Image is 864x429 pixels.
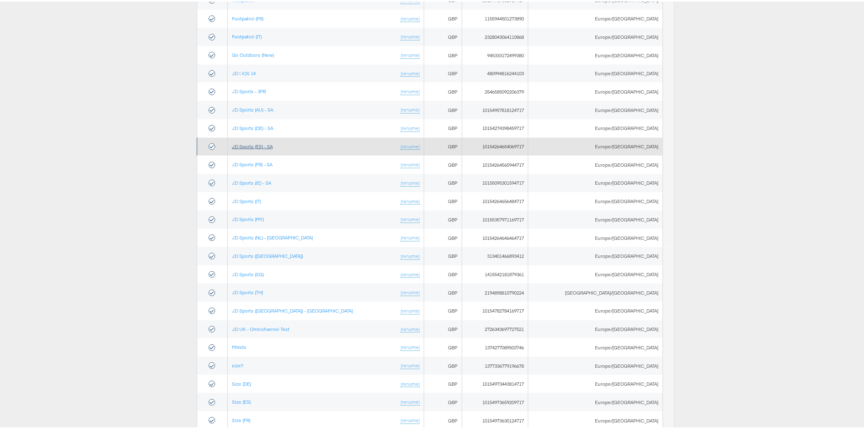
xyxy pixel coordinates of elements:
[462,209,528,227] td: 10155357971169717
[528,227,663,246] td: Europe/[GEOGRAPHIC_DATA]
[424,154,462,172] td: GBP
[462,26,528,45] td: 2328043064110868
[462,337,528,355] td: 1374277089503746
[424,337,462,355] td: GBP
[462,118,528,136] td: 10154274398459717
[528,172,663,191] td: Europe/[GEOGRAPHIC_DATA]
[462,264,528,282] td: 1415542181879361
[232,233,313,239] a: JD Sports (NL) - [GEOGRAPHIC_DATA]
[424,45,462,63] td: GBP
[424,282,462,300] td: GBP
[462,300,528,319] td: 10154782784169717
[424,63,462,81] td: GBP
[528,81,663,99] td: Europe/[GEOGRAPHIC_DATA]
[401,416,420,422] a: (rename)
[401,197,420,203] a: (rename)
[401,50,420,57] a: (rename)
[424,172,462,191] td: GBP
[232,306,353,312] a: JD Sports ([GEOGRAPHIC_DATA]) - [GEOGRAPHIC_DATA]
[528,45,663,63] td: Europe/[GEOGRAPHIC_DATA]
[528,373,663,392] td: Europe/[GEOGRAPHIC_DATA]
[462,282,528,300] td: 2194898810790224
[528,319,663,337] td: Europe/[GEOGRAPHIC_DATA]
[528,246,663,264] td: Europe/[GEOGRAPHIC_DATA]
[424,246,462,264] td: GBP
[462,136,528,154] td: 10154264654069717
[232,14,263,20] a: Footpatrol (FR)
[232,324,289,331] a: JD UK - Omnichannel Test
[232,397,251,403] a: Size (ES)
[424,227,462,246] td: GBP
[232,178,271,184] a: JD Sports (IE) - SA
[528,410,663,428] td: Europe/[GEOGRAPHIC_DATA]
[424,391,462,410] td: GBP
[401,105,420,112] a: (rename)
[528,264,663,282] td: Europe/[GEOGRAPHIC_DATA]
[401,361,420,368] a: (rename)
[462,319,528,337] td: 2726343697727521
[424,300,462,319] td: GBP
[462,373,528,392] td: 10154973443814717
[528,282,663,300] td: [GEOGRAPHIC_DATA]/[GEOGRAPHIC_DATA]
[401,69,420,76] a: (rename)
[401,214,420,221] a: (rename)
[401,306,420,313] a: (rename)
[528,26,663,45] td: Europe/[GEOGRAPHIC_DATA]
[424,118,462,136] td: GBP
[424,373,462,392] td: GBP
[528,391,663,410] td: Europe/[GEOGRAPHIC_DATA]
[232,197,261,203] a: JD Sports (IT)
[232,270,264,276] a: JD Sports (SG)
[462,410,528,428] td: 10154973630124717
[232,361,243,367] a: size?
[528,99,663,118] td: Europe/[GEOGRAPHIC_DATA]
[401,342,420,349] a: (rename)
[424,81,462,99] td: GBP
[424,191,462,209] td: GBP
[528,136,663,154] td: Europe/[GEOGRAPHIC_DATA]
[401,379,420,386] a: (rename)
[462,227,528,246] td: 10154264646464717
[401,160,420,167] a: (rename)
[232,214,264,221] a: JD Sports (MY)
[462,63,528,81] td: 480994816244103
[401,178,420,185] a: (rename)
[232,342,246,349] a: Millets
[462,154,528,172] td: 10154264565944717
[232,160,272,166] a: JD Sports (FR) - SA
[232,416,250,422] a: Size (FR)
[462,99,528,118] td: 10154957818124717
[528,355,663,373] td: Europe/[GEOGRAPHIC_DATA]
[232,50,274,56] a: Go Outdoors (New)
[424,209,462,227] td: GBP
[528,300,663,319] td: Europe/[GEOGRAPHIC_DATA]
[528,154,663,172] td: Europe/[GEOGRAPHIC_DATA]
[401,14,420,21] a: (rename)
[424,319,462,337] td: GBP
[232,32,262,38] a: Footpatrol (IT)
[401,123,420,130] a: (rename)
[528,118,663,136] td: Europe/[GEOGRAPHIC_DATA]
[232,251,303,257] a: JD Sports ([GEOGRAPHIC_DATA])
[528,337,663,355] td: Europe/[GEOGRAPHIC_DATA]
[401,87,420,94] a: (rename)
[462,246,528,264] td: 313401466893412
[232,69,256,75] a: JD | iOS 14
[462,355,528,373] td: 1377336779196678
[401,32,420,39] a: (rename)
[462,45,528,63] td: 945333172499380
[528,209,663,227] td: Europe/[GEOGRAPHIC_DATA]
[401,288,420,295] a: (rename)
[424,99,462,118] td: GBP
[401,324,420,331] a: (rename)
[401,233,420,240] a: (rename)
[424,410,462,428] td: GBP
[424,264,462,282] td: GBP
[232,288,263,294] a: JD Sports (TH)
[401,397,420,404] a: (rename)
[462,391,528,410] td: 10154973659209717
[462,172,528,191] td: 10155095301594717
[462,81,528,99] td: 2546585092206379
[232,87,266,93] a: JD Sports - 3PB
[528,63,663,81] td: Europe/[GEOGRAPHIC_DATA]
